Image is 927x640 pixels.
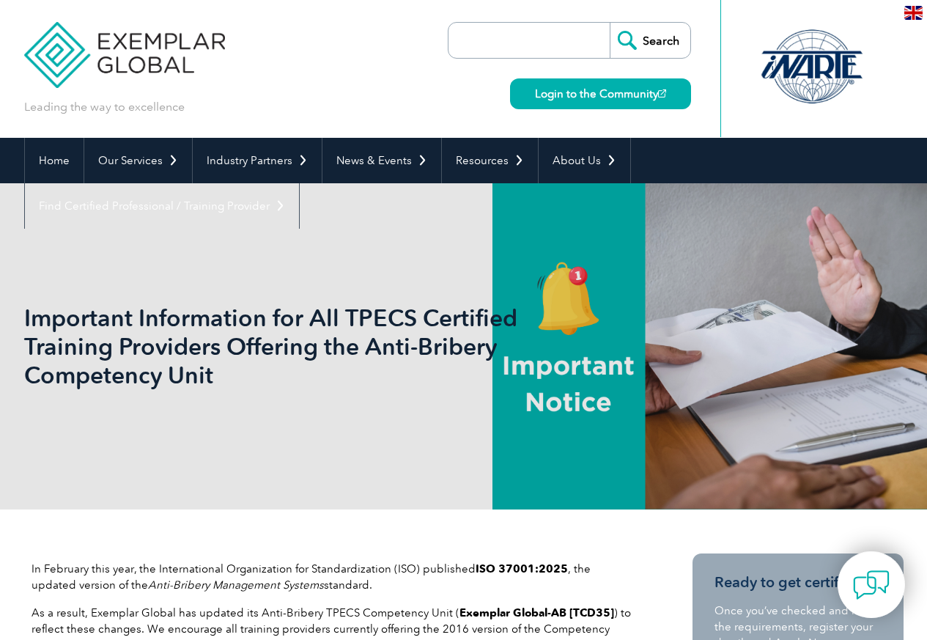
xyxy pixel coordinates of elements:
strong: ISO 37001:2025 [476,562,568,575]
a: About Us [539,138,630,183]
em: Anti-Bribery Management Systems [148,578,324,592]
input: Search [610,23,690,58]
img: contact-chat.png [853,567,890,603]
a: Our Services [84,138,192,183]
a: Home [25,138,84,183]
a: News & Events [322,138,441,183]
a: Find Certified Professional / Training Provider [25,183,299,229]
p: Leading the way to excellence [24,99,185,115]
img: open_square.png [658,89,666,98]
img: en [904,6,923,20]
a: Industry Partners [193,138,322,183]
h3: Ready to get certified? [714,573,882,592]
h1: Important Information for All TPECS Certified Training Providers Offering the Anti-Bribery Compet... [24,304,587,389]
a: Login to the Community [510,78,691,109]
p: In February this year, the International Organization for Standardization (ISO) published , the u... [32,561,632,593]
strong: Exemplar Global-AB [TCD35] [459,606,614,619]
a: Resources [442,138,538,183]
